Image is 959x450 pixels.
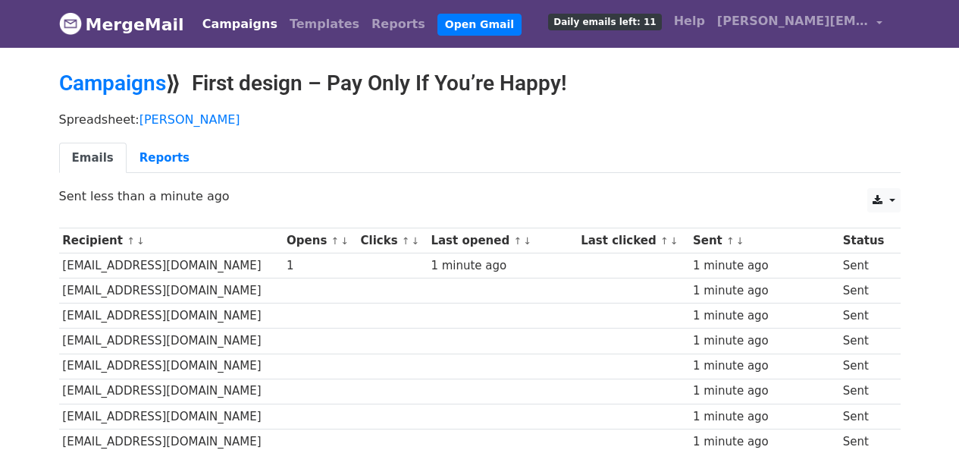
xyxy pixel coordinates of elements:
div: 1 minute ago [693,332,835,350]
td: Sent [839,354,892,379]
p: Sent less than a minute ago [59,188,901,204]
td: [EMAIL_ADDRESS][DOMAIN_NAME] [59,253,284,278]
a: ↓ [412,235,420,247]
div: 1 minute ago [693,357,835,375]
th: Recipient [59,228,284,253]
td: [EMAIL_ADDRESS][DOMAIN_NAME] [59,329,284,354]
a: [PERSON_NAME][EMAIL_ADDRESS][DOMAIN_NAME] [711,6,888,42]
p: Spreadsheet: [59,112,901,127]
td: [EMAIL_ADDRESS][DOMAIN_NAME] [59,404,284,429]
th: Opens [283,228,356,253]
a: ↑ [127,235,135,247]
a: ↑ [331,235,340,247]
a: Reports [127,143,202,174]
a: ↑ [513,235,522,247]
a: [PERSON_NAME] [139,112,240,127]
a: Open Gmail [437,14,522,36]
td: Sent [839,404,892,429]
a: Templates [284,9,365,39]
td: Sent [839,329,892,354]
th: Sent [689,228,839,253]
th: Last clicked [577,228,689,253]
div: 1 minute ago [693,382,835,400]
a: ↑ [726,235,735,247]
a: Help [668,6,711,36]
a: ↑ [660,235,669,247]
th: Status [839,228,892,253]
td: [EMAIL_ADDRESS][DOMAIN_NAME] [59,354,284,379]
td: Sent [839,278,892,304]
a: ↓ [670,235,679,247]
a: Reports [365,9,431,39]
a: ↓ [523,235,531,247]
td: [EMAIL_ADDRESS][DOMAIN_NAME] [59,304,284,329]
th: Clicks [357,228,428,253]
div: 1 minute ago [693,282,835,300]
div: 1 [287,257,353,275]
a: ↑ [402,235,410,247]
th: Last opened [428,228,578,253]
div: 1 minute ago [693,257,835,275]
div: 1 minute ago [431,257,573,275]
a: Campaigns [196,9,284,39]
div: 1 minute ago [693,408,835,426]
span: [PERSON_NAME][EMAIL_ADDRESS][DOMAIN_NAME] [717,12,869,30]
a: Emails [59,143,127,174]
td: Sent [839,304,892,329]
td: [EMAIL_ADDRESS][DOMAIN_NAME] [59,278,284,304]
span: Daily emails left: 11 [548,14,661,30]
td: Sent [839,253,892,278]
td: Sent [839,379,892,404]
img: MergeMail logo [59,12,82,35]
a: Daily emails left: 11 [542,6,667,36]
div: 1 minute ago [693,307,835,325]
a: ↓ [736,235,744,247]
a: ↓ [340,235,349,247]
a: ↓ [136,235,145,247]
h2: ⟫ First design – Pay Only If You’re Happy! [59,71,901,96]
a: Campaigns [59,71,166,96]
td: [EMAIL_ADDRESS][DOMAIN_NAME] [59,379,284,404]
a: MergeMail [59,8,184,40]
